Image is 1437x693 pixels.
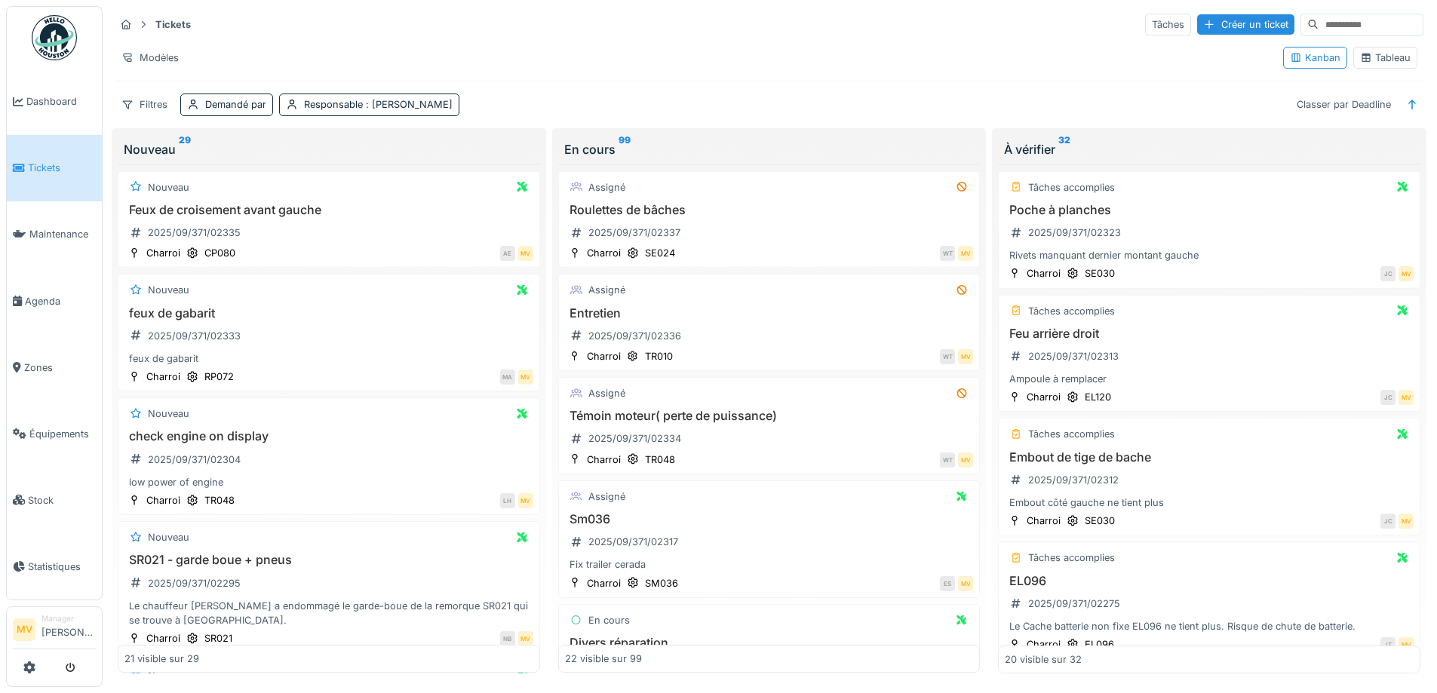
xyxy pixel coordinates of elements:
[146,631,180,645] div: Charroi
[588,225,680,240] div: 2025/09/371/02337
[1380,514,1396,529] div: JC
[28,493,96,507] span: Stock
[124,553,533,567] h3: SR021 - garde boue + pneus
[645,246,675,260] div: SE024
[500,631,515,646] div: NB
[1085,266,1115,281] div: SE030
[24,360,96,375] span: Zones
[1028,304,1115,318] div: Tâches accomplies
[588,535,678,549] div: 2025/09/371/02317
[32,15,77,60] img: Badge_color-CXgf-gQk.svg
[29,227,96,241] span: Maintenance
[1005,327,1414,341] h3: Feu arrière droit
[1085,637,1114,652] div: EL096
[1005,450,1414,465] h3: Embout de tige de bache
[645,576,678,590] div: SM036
[7,334,102,400] a: Zones
[1028,427,1115,441] div: Tâches accomplies
[13,613,96,649] a: MV Manager[PERSON_NAME]
[1380,637,1396,652] div: JT
[148,180,189,195] div: Nouveau
[587,452,621,467] div: Charroi
[1005,495,1414,510] div: Embout côté gauche ne tient plus
[518,369,533,385] div: MV
[148,329,241,343] div: 2025/09/371/02333
[26,94,96,109] span: Dashboard
[124,652,199,666] div: 21 visible sur 29
[1027,390,1061,404] div: Charroi
[7,533,102,599] a: Statistiques
[587,576,621,590] div: Charroi
[25,294,96,308] span: Agenda
[619,140,631,158] sup: 99
[115,94,174,115] div: Filtres
[124,203,533,217] h3: Feux de croisement avant gauche
[564,140,975,158] div: En cours
[148,530,189,544] div: Nouveau
[940,349,955,364] div: WT
[500,246,515,261] div: AE
[587,246,621,260] div: Charroi
[7,135,102,201] a: Tickets
[500,493,515,508] div: LH
[1028,225,1121,240] div: 2025/09/371/02323
[149,17,197,32] strong: Tickets
[565,203,974,217] h3: Roulettes de bâches
[1028,596,1120,611] div: 2025/09/371/02275
[587,349,621,363] div: Charroi
[148,283,189,297] div: Nouveau
[204,246,235,260] div: CP080
[565,636,974,650] h3: Divers réparation
[204,369,234,384] div: RP072
[565,409,974,423] h3: Témoin moteur( perte de puissance)
[500,369,515,385] div: MA
[588,613,630,627] div: En cours
[1027,266,1061,281] div: Charroi
[588,386,625,400] div: Assigné
[1005,372,1414,386] div: Ampoule à remplacer
[1005,248,1414,262] div: Rivets manquant dernier montant gauche
[1380,266,1396,281] div: JC
[1085,514,1115,528] div: SE030
[588,329,681,343] div: 2025/09/371/02336
[518,493,533,508] div: MV
[363,99,453,110] span: : [PERSON_NAME]
[13,618,35,641] li: MV
[1005,574,1414,588] h3: EL096
[1360,51,1411,65] div: Tableau
[940,246,955,261] div: WT
[1058,140,1070,158] sup: 32
[1197,14,1294,35] div: Créer un ticket
[304,97,453,112] div: Responsable
[1290,51,1340,65] div: Kanban
[124,140,534,158] div: Nouveau
[7,400,102,467] a: Équipements
[124,599,533,627] div: Le chauffeur [PERSON_NAME] a endommagé le garde-boue de la remorque SR021 qui se trouve à [GEOGRA...
[1380,390,1396,405] div: JC
[1027,637,1061,652] div: Charroi
[565,306,974,320] h3: Entretien
[518,246,533,261] div: MV
[28,560,96,574] span: Statistiques
[588,283,625,297] div: Assigné
[1028,349,1119,363] div: 2025/09/371/02313
[124,429,533,443] h3: check engine on display
[1005,652,1082,666] div: 20 visible sur 32
[1005,619,1414,633] div: Le Cache batterie non fixe EL096 ne tient plus. Risque de chute de batterie.
[1399,637,1414,652] div: MV
[1399,390,1414,405] div: MV
[940,576,955,591] div: ES
[588,489,625,504] div: Assigné
[1290,94,1398,115] div: Classer par Deadline
[28,161,96,175] span: Tickets
[1004,140,1414,158] div: À vérifier
[148,406,189,421] div: Nouveau
[146,493,180,507] div: Charroi
[1145,14,1191,35] div: Tâches
[205,97,266,112] div: Demandé par
[148,452,241,467] div: 2025/09/371/02304
[124,351,533,366] div: feux de gabarit
[148,225,241,240] div: 2025/09/371/02335
[958,349,973,364] div: MV
[958,576,973,591] div: MV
